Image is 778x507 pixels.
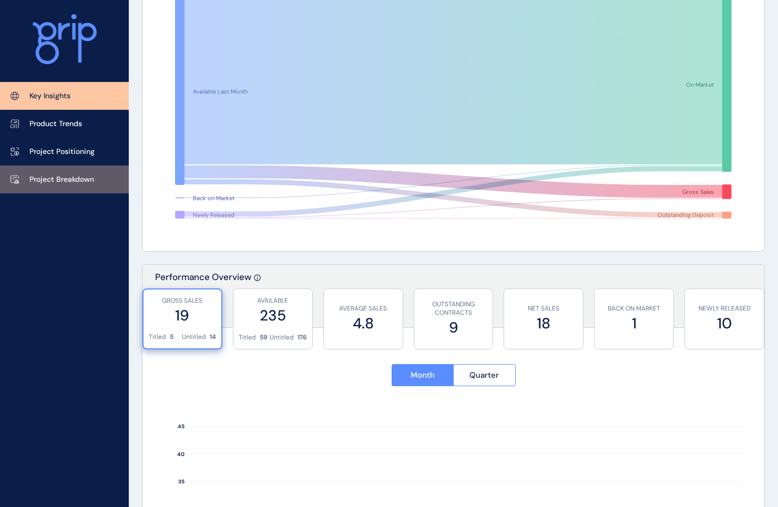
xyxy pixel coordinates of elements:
p: AVAILABLE [239,296,307,305]
p: Untitled [182,333,206,342]
label: 18 [509,313,578,334]
label: 4.8 [329,313,397,334]
p: NET SALES [509,304,578,313]
label: 10 [690,313,759,334]
p: Titled [239,333,256,342]
label: 19 [149,305,216,326]
p: Titled [149,333,166,342]
span: Quarter [469,370,499,380]
label: 9 [419,317,488,338]
text: 40 [177,451,185,458]
label: 1 [600,313,668,334]
p: 59 [260,333,268,342]
p: 14 [210,333,216,342]
p: Project Breakdown [29,174,94,185]
p: NEWLY RELEASED [690,304,759,313]
p: Untitled [270,333,294,342]
label: 235 [239,305,307,326]
span: Month [411,370,435,380]
p: OUTSTANDING CONTRACTS [419,300,488,318]
text: 35 [178,478,185,485]
p: 5 [170,333,173,342]
p: GROSS SALES [149,296,216,305]
p: 176 [298,333,307,342]
p: Project Positioning [29,147,95,157]
p: AVERAGE SALES [329,304,397,313]
p: Key Insights [29,91,70,101]
button: Quarter [453,364,516,386]
button: Month [392,364,454,386]
p: Performance Overview [155,271,251,327]
text: 45 [178,423,185,430]
p: Product Trends [29,119,82,129]
p: BACK ON MARKET [600,304,668,313]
